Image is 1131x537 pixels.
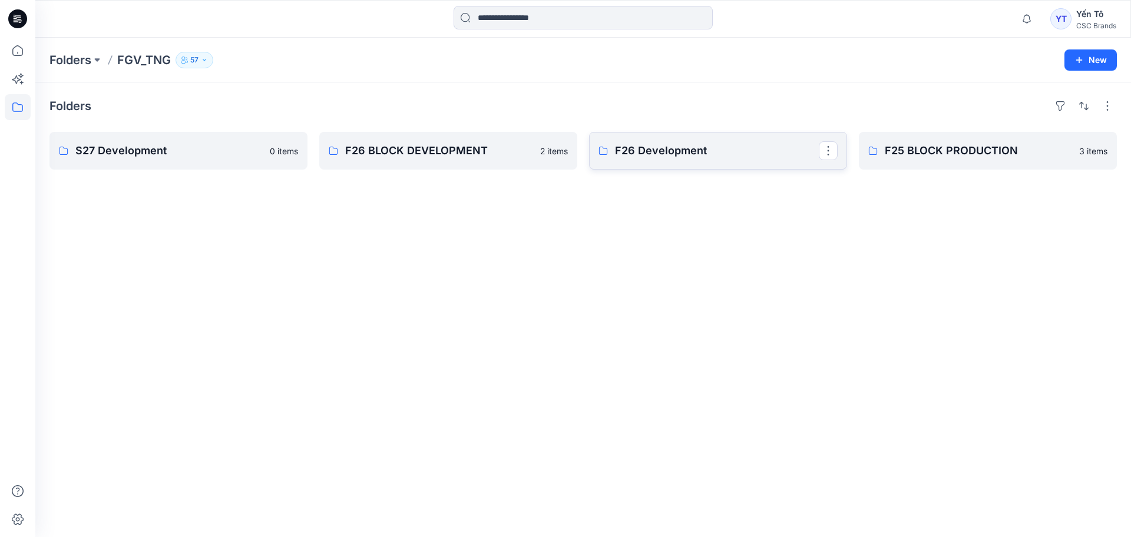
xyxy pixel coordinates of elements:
[117,52,171,68] p: FGV_TNG
[540,145,568,157] p: 2 items
[1076,21,1116,30] div: CSC Brands
[859,132,1117,170] a: F25 BLOCK PRODUCTION3 items
[885,142,1072,159] p: F25 BLOCK PRODUCTION
[190,54,199,67] p: 57
[270,145,298,157] p: 0 items
[1076,7,1116,21] div: Yến Tô
[589,132,847,170] a: F26 Development
[1064,49,1117,71] button: New
[49,132,307,170] a: S27 Development0 items
[176,52,213,68] button: 57
[49,52,91,68] a: Folders
[319,132,577,170] a: F26 BLOCK DEVELOPMENT2 items
[75,142,263,159] p: S27 Development
[345,142,533,159] p: F26 BLOCK DEVELOPMENT
[49,99,91,113] h4: Folders
[615,142,819,159] p: F26 Development
[1079,145,1107,157] p: 3 items
[1050,8,1072,29] div: YT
